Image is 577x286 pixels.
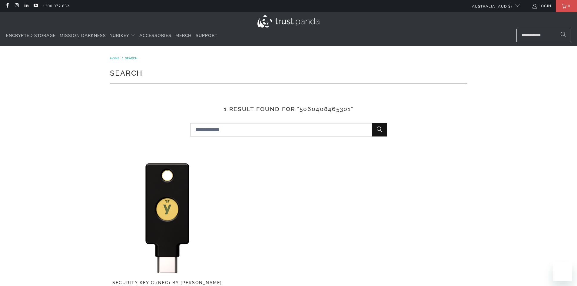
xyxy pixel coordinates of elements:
[175,29,192,43] a: Merch
[110,280,225,285] span: Security Key C (NFC) by [PERSON_NAME]
[43,3,69,9] a: 1300 072 632
[556,29,571,42] button: Search
[33,4,38,8] a: Trust Panda Australia on YouTube
[372,123,387,136] button: Search
[110,56,119,61] span: Home
[175,33,192,38] span: Merch
[60,33,106,38] span: Mission Darkness
[24,4,29,8] a: Trust Panda Australia on LinkedIn
[196,33,217,38] span: Support
[110,159,225,274] a: Security Key C (NFC) by Yubico - Trust Panda Security Key C (NFC) by Yubico - Trust Panda
[139,29,171,43] a: Accessories
[122,56,123,61] span: /
[110,105,467,113] h3: 1 result found for "5060408465301"
[110,159,225,274] img: Security Key C (NFC) by Yubico - Trust Panda
[196,29,217,43] a: Support
[5,4,10,8] a: Trust Panda Australia on Facebook
[553,262,572,281] iframe: Button to launch messaging window
[6,29,217,43] nav: Translation missing: en.navigation.header.main_nav
[6,33,56,38] span: Encrypted Storage
[14,4,19,8] a: Trust Panda Australia on Instagram
[190,123,387,136] input: Search...
[110,67,467,79] h1: Search
[110,56,120,61] a: Home
[6,29,56,43] a: Encrypted Storage
[516,29,571,42] input: Search...
[532,3,551,9] a: Login
[110,29,135,43] summary: YubiKey
[125,56,138,61] a: Search
[257,15,320,28] img: Trust Panda Australia
[60,29,106,43] a: Mission Darkness
[110,33,129,38] span: YubiKey
[139,33,171,38] span: Accessories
